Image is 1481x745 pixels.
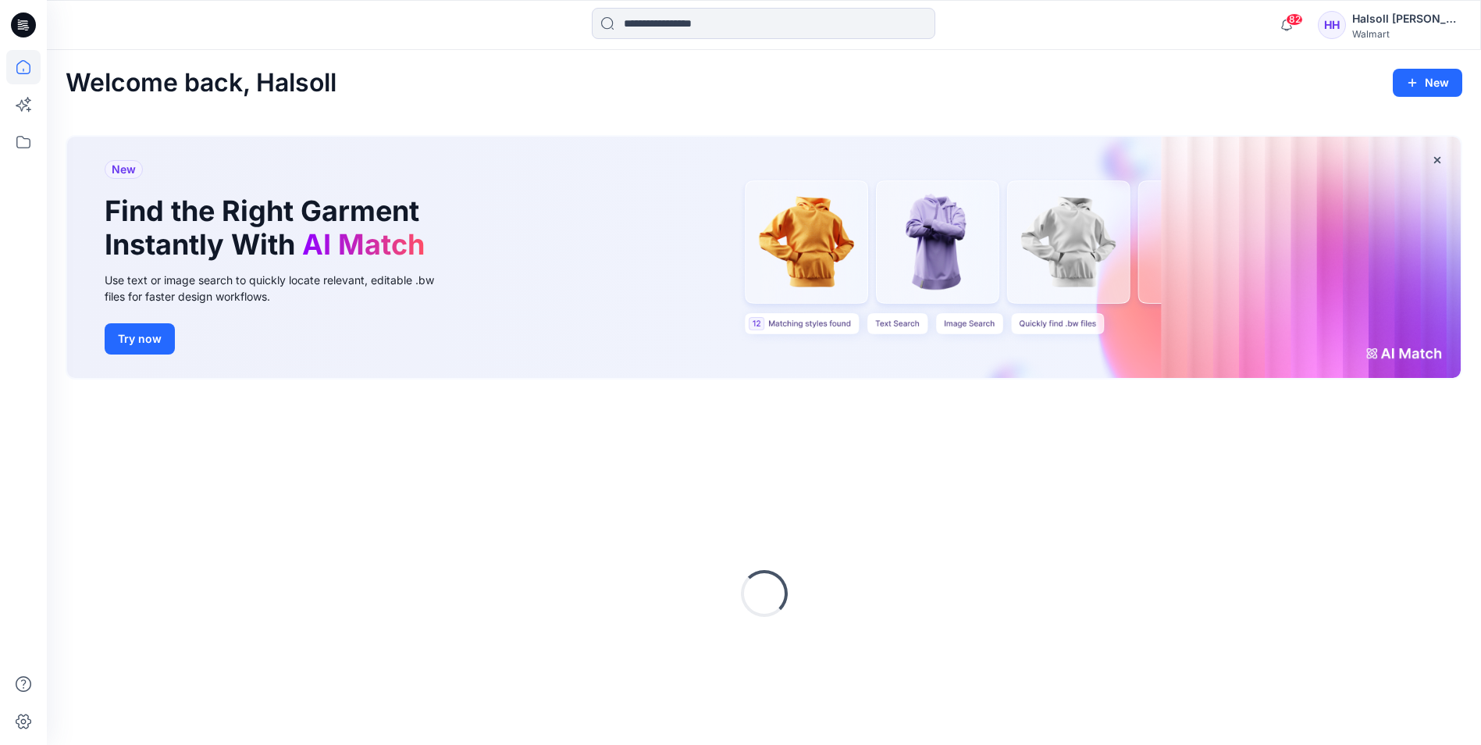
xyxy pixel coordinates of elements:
[1318,11,1346,39] div: HH
[105,272,456,305] div: Use text or image search to quickly locate relevant, editable .bw files for faster design workflows.
[105,323,175,355] button: Try now
[1393,69,1462,97] button: New
[1352,28,1461,40] div: Walmart
[66,69,336,98] h2: Welcome back, Halsoll
[112,160,136,179] span: New
[1286,13,1303,26] span: 82
[105,194,433,262] h1: Find the Right Garment Instantly With
[1352,9,1461,28] div: Halsoll [PERSON_NAME] Girls Design Team
[302,227,425,262] span: AI Match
